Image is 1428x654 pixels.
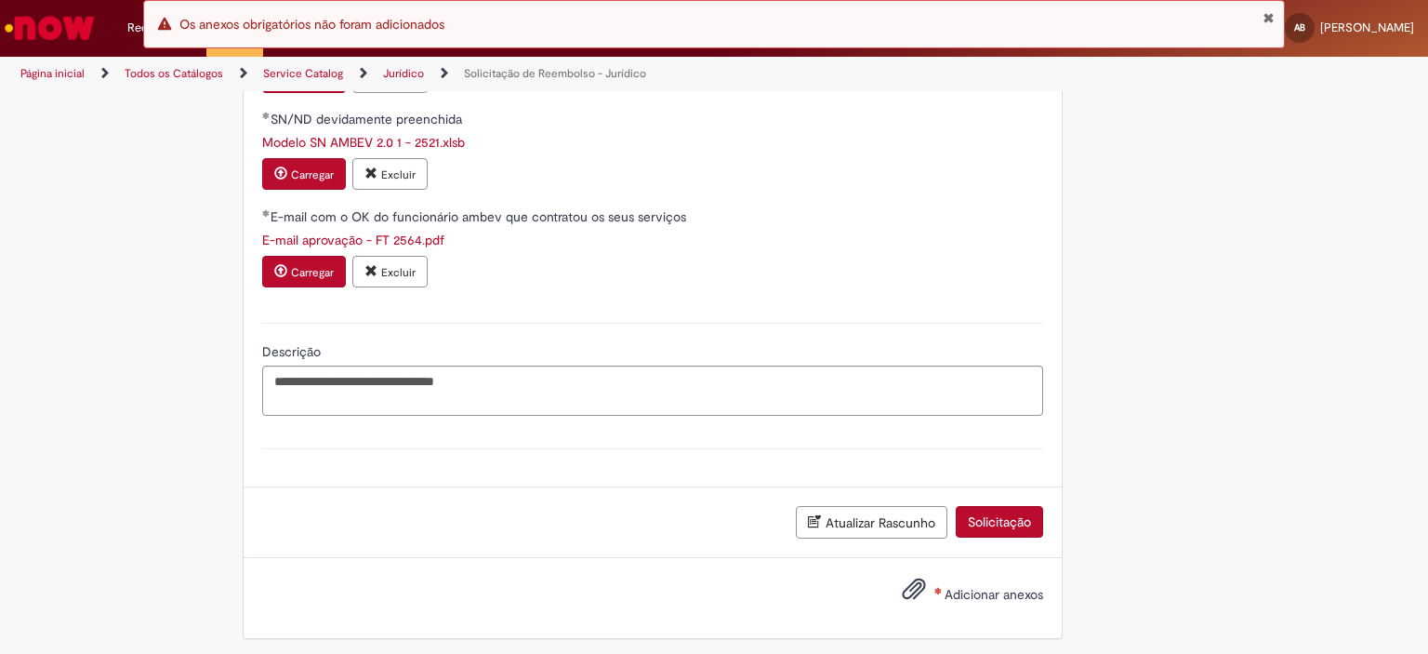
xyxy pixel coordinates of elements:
button: Atualizar Rascunho [796,506,947,539]
span: Requisições [127,19,192,37]
span: Obrigatório Preenchido [262,209,271,217]
span: AB [1294,21,1305,33]
span: E-mail com o OK do funcionário ambev que contratou os seus serviços [271,208,690,225]
a: Solicitação de Reembolso - Jurídico [464,66,646,81]
span: Descrição [262,343,324,360]
small: Excluir [381,167,416,182]
button: Carregar anexo de E-mail com o OK do funcionário ambev que contratou os seus serviços Required [262,256,346,287]
button: Excluir anexo Modelo SN AMBEV 2.0 1 - 2521.xlsb [352,158,428,190]
a: Service Catalog [263,66,343,81]
span: Os anexos obrigatórios não foram adicionados [179,16,444,33]
button: Carregar anexo de SN/ND devidamente preenchida Required [262,158,346,190]
span: SN/ND devidamente preenchida [271,111,466,127]
a: Todos os Catálogos [125,66,223,81]
img: ServiceNow [2,9,98,47]
textarea: Descrição [262,366,1043,416]
small: Carregar [291,265,334,280]
a: Jurídico [383,66,424,81]
span: Adicionar anexos [945,586,1043,603]
a: Download de Modelo SN AMBEV 2.0 1 - 2521.xlsb [262,134,465,151]
button: Solicitação [956,506,1043,538]
a: Download de E-mail aprovação - FT 2564.pdf [262,232,444,248]
small: Excluir [381,265,416,280]
small: Carregar [291,167,334,182]
ul: Trilhas de página [14,57,938,91]
a: Página inicial [20,66,85,81]
span: Obrigatório Preenchido [262,112,271,119]
button: Fechar Notificação [1263,10,1275,25]
span: [PERSON_NAME] [1320,20,1414,35]
button: Excluir anexo E-mail aprovação - FT 2564.pdf [352,256,428,287]
button: Adicionar anexos [897,572,931,615]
